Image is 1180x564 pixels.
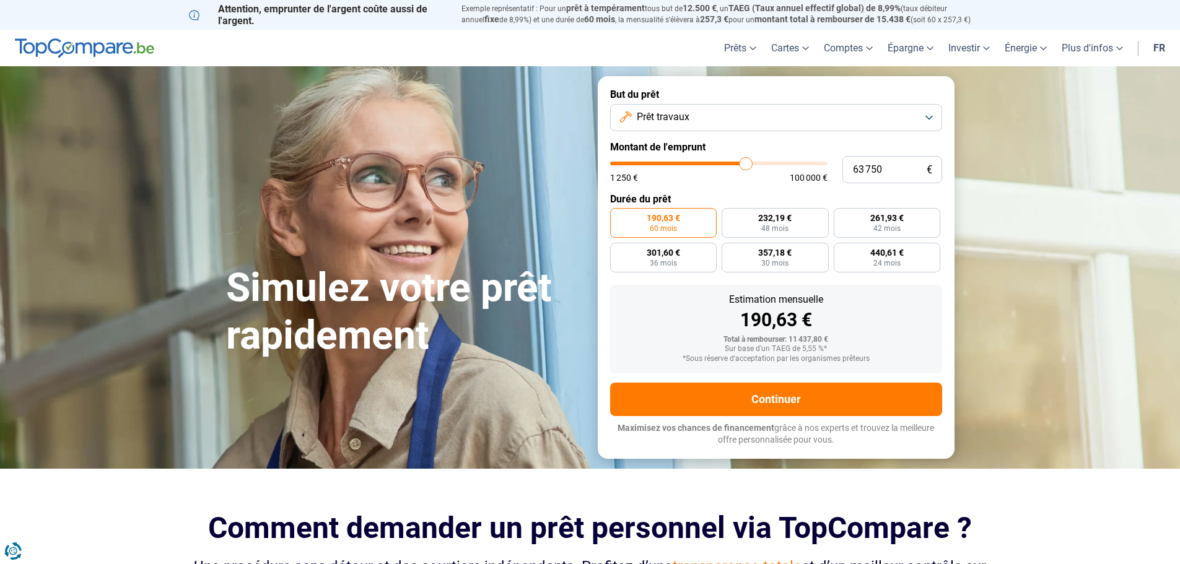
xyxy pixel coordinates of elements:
[997,30,1054,66] a: Énergie
[461,3,992,25] p: Exemple représentatif : Pour un tous but de , un (taux débiteur annuel de 8,99%) et une durée de ...
[873,225,901,232] span: 42 mois
[758,214,792,222] span: 232,19 €
[620,345,932,354] div: Sur base d'un TAEG de 5,55 %*
[610,173,638,182] span: 1 250 €
[880,30,941,66] a: Épargne
[764,30,816,66] a: Cartes
[620,295,932,305] div: Estimation mensuelle
[761,259,789,267] span: 30 mois
[637,110,689,124] span: Prêt travaux
[610,89,942,100] label: But du prêt
[873,259,901,267] span: 24 mois
[650,259,677,267] span: 36 mois
[226,264,583,360] h1: Simulez votre prêt rapidement
[647,214,680,222] span: 190,63 €
[683,3,717,13] span: 12.500 €
[728,3,901,13] span: TAEG (Taux annuel effectif global) de 8,99%
[584,14,615,24] span: 60 mois
[620,311,932,329] div: 190,63 €
[790,173,828,182] span: 100 000 €
[620,336,932,344] div: Total à rembourser: 11 437,80 €
[816,30,880,66] a: Comptes
[754,14,911,24] span: montant total à rembourser de 15.438 €
[700,14,728,24] span: 257,3 €
[717,30,764,66] a: Prêts
[620,355,932,363] div: *Sous réserve d'acceptation par les organismes prêteurs
[1054,30,1130,66] a: Plus d'infos
[189,511,992,545] h2: Comment demander un prêt personnel via TopCompare ?
[610,383,942,416] button: Continuer
[610,104,942,131] button: Prêt travaux
[758,248,792,257] span: 357,18 €
[761,225,789,232] span: 48 mois
[927,165,932,175] span: €
[1146,30,1173,66] a: fr
[647,248,680,257] span: 301,60 €
[941,30,997,66] a: Investir
[870,248,904,257] span: 440,61 €
[15,38,154,58] img: TopCompare
[870,214,904,222] span: 261,93 €
[610,141,942,153] label: Montant de l'emprunt
[566,3,645,13] span: prêt à tempérament
[650,225,677,232] span: 60 mois
[618,423,774,433] span: Maximisez vos chances de financement
[189,3,447,27] p: Attention, emprunter de l'argent coûte aussi de l'argent.
[484,14,499,24] span: fixe
[610,193,942,205] label: Durée du prêt
[610,422,942,446] p: grâce à nos experts et trouvez la meilleure offre personnalisée pour vous.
